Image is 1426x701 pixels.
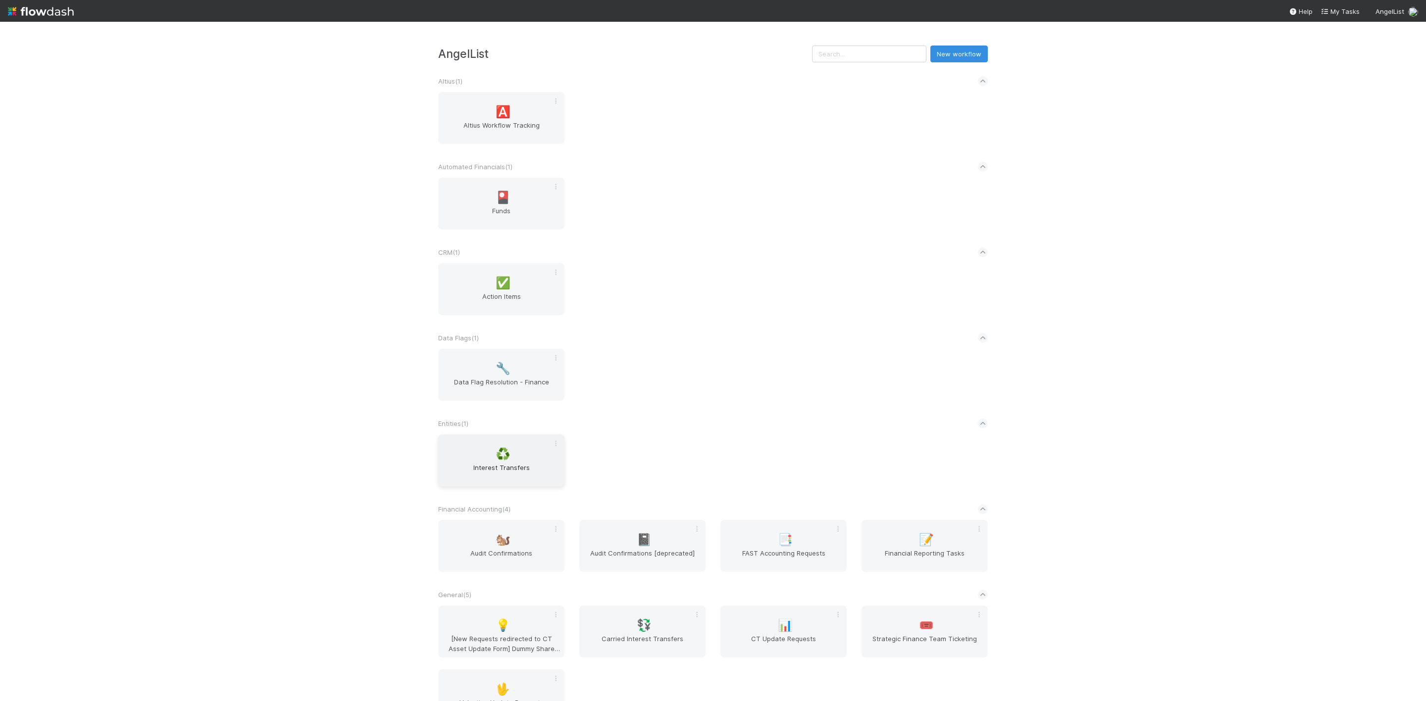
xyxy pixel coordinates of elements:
span: Altius ( 1 ) [438,77,462,85]
span: Financial Reporting Tasks [866,548,984,568]
span: My Tasks [1321,7,1360,15]
a: 🅰️Altius Workflow Tracking [438,92,564,144]
a: 💱Carried Interest Transfers [579,606,706,657]
span: 🖖 [496,683,510,696]
a: ✅Action Items [438,263,564,315]
a: 🎟️Strategic Finance Team Ticketing [862,606,988,657]
span: ♻️ [496,448,510,461]
input: Search... [812,46,926,62]
span: 🐿️ [496,533,510,546]
span: 🅰️ [496,105,510,118]
span: FAST Accounting Requests [724,548,843,568]
span: Altius Workflow Tracking [442,120,560,140]
button: New workflow [930,46,988,62]
span: 💱 [637,619,652,632]
span: Funds [442,206,560,226]
span: AngelList [1375,7,1404,15]
a: My Tasks [1321,6,1360,16]
span: Data Flags ( 1 ) [438,334,479,342]
span: Entities ( 1 ) [438,420,468,427]
span: 🎟️ [919,619,934,632]
span: 📓 [637,533,652,546]
span: Action Items [442,291,560,311]
a: 📝Financial Reporting Tasks [862,520,988,572]
span: CT Update Requests [724,634,843,654]
span: 🔧 [496,362,510,375]
span: General ( 5 ) [438,591,471,599]
a: 💡[New Requests redirected to CT Asset Update Form] Dummy Share Backlog Cleanup [438,606,564,657]
a: ♻️Interest Transfers [438,434,564,486]
span: Audit Confirmations [442,548,560,568]
span: [New Requests redirected to CT Asset Update Form] Dummy Share Backlog Cleanup [442,634,560,654]
span: CRM ( 1 ) [438,248,460,256]
span: Data Flag Resolution - Finance [442,377,560,397]
a: 📊CT Update Requests [720,606,847,657]
span: Automated Financials ( 1 ) [438,163,512,171]
span: Financial Accounting ( 4 ) [438,505,510,513]
a: 🔧Data Flag Resolution - Finance [438,349,564,401]
a: 📑FAST Accounting Requests [720,520,847,572]
span: 💡 [496,619,510,632]
img: avatar_d7f67417-030a-43ce-a3ce-a315a3ccfd08.png [1408,7,1418,17]
span: 📊 [778,619,793,632]
h3: AngelList [438,47,812,60]
span: 📑 [778,533,793,546]
span: Strategic Finance Team Ticketing [866,634,984,654]
span: Interest Transfers [442,463,560,482]
img: logo-inverted-e16ddd16eac7371096b0.svg [8,3,74,20]
span: Carried Interest Transfers [583,634,702,654]
span: 📝 [919,533,934,546]
span: ✅ [496,277,510,289]
span: Audit Confirmations [deprecated] [583,548,702,568]
a: 📓Audit Confirmations [deprecated] [579,520,706,572]
a: 🐿️Audit Confirmations [438,520,564,572]
a: 🎴Funds [438,178,564,230]
div: Help [1289,6,1313,16]
span: 🎴 [496,191,510,204]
